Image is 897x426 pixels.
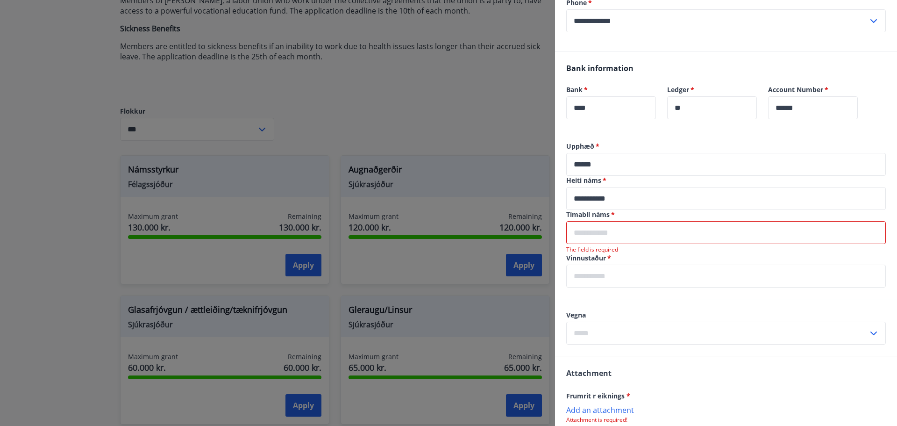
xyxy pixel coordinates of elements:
[566,176,886,185] label: Heiti náms
[566,265,886,288] div: Vinnustaður
[768,85,858,94] label: Account Number
[566,153,886,176] div: Upphæð
[566,63,634,73] span: Bank information
[566,221,886,244] div: Tímabil náms
[566,253,886,263] label: Vinnustaður
[566,210,886,219] label: Tímabil náms
[667,85,757,94] label: Ledger
[566,246,886,253] p: The field is required
[566,310,886,320] label: Vegna
[566,142,886,151] label: Upphæð
[566,187,886,210] div: Heiti náms
[566,368,612,378] span: Attachment
[566,416,886,424] p: Attachment is required!
[566,85,656,94] label: Bank
[566,405,886,414] p: Add an attachment
[566,391,630,400] span: Frumrit r eiknings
